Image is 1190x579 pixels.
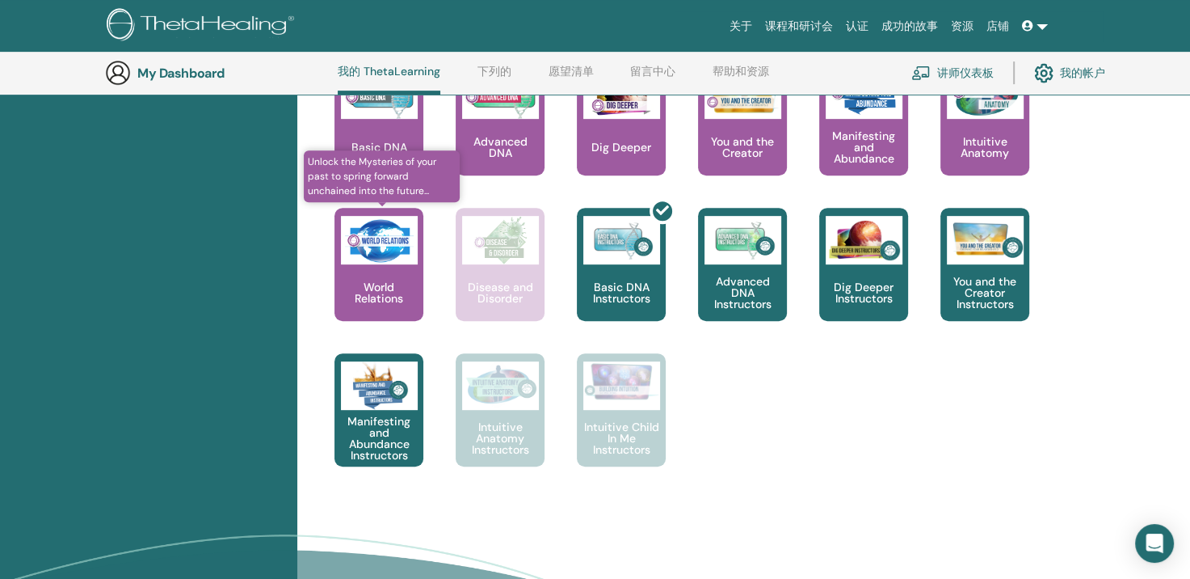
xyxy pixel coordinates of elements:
img: You and the Creator Instructors [947,216,1024,264]
a: 我的 ThetaLearning [338,65,440,95]
img: Basic DNA Instructors [583,216,660,264]
a: 认证 [839,11,875,41]
a: 资源 [944,11,980,41]
p: World Relations [334,281,423,304]
img: Manifesting and Abundance [826,70,902,119]
h3: My Dashboard [137,66,299,81]
p: Intuitive Anatomy Instructors [456,421,545,455]
p: Basic DNA Instructors [577,281,666,304]
span: Unlock the Mysteries of your past to spring forward unchained into the future... [304,150,460,202]
a: Disease and Disorder Disease and Disorder [456,208,545,353]
img: Advanced DNA Instructors [704,216,781,264]
img: World Relations [341,216,418,264]
a: Manifesting and Abundance Instructors Manifesting and Abundance Instructors [334,353,423,499]
img: generic-user-icon.jpg [105,60,131,86]
a: 下列的 [477,65,511,91]
a: You and the Creator You and the Creator [698,62,787,208]
p: Manifesting and Abundance [819,130,908,164]
p: You and the Creator Instructors [940,276,1029,310]
img: cog.svg [1034,59,1053,87]
a: Dig Deeper Instructors Dig Deeper Instructors [819,208,908,353]
p: Intuitive Child In Me Instructors [577,421,666,455]
a: 留言中心 [630,65,675,91]
a: 愿望清单 [549,65,594,91]
a: Intuitive Anatomy Intuitive Anatomy [940,62,1029,208]
a: Intuitive Anatomy Instructors Intuitive Anatomy Instructors [456,353,545,499]
img: logo.png [107,8,300,44]
p: You and the Creator [698,136,787,158]
img: Manifesting and Abundance Instructors [341,361,418,410]
a: Dig Deeper Dig Deeper [577,62,666,208]
img: Disease and Disorder [462,216,539,264]
a: 课程和研讨会 [759,11,839,41]
a: Advanced DNA Advanced DNA [456,62,545,208]
img: Intuitive Child In Me Instructors [583,361,660,401]
a: Basic DNA Basic DNA [334,62,423,208]
p: Dig Deeper [585,142,658,153]
a: 帮助和资源 [713,65,769,91]
p: Intuitive Anatomy [940,136,1029,158]
p: Disease and Disorder [456,281,545,304]
a: 店铺 [980,11,1015,41]
a: Advanced DNA Instructors Advanced DNA Instructors [698,208,787,353]
p: Advanced DNA [456,136,545,158]
img: Advanced DNA [462,70,539,119]
img: chalkboard-teacher.svg [911,66,931,80]
a: 我的帐户 [1034,55,1105,91]
p: Advanced DNA Instructors [698,276,787,310]
p: Manifesting and Abundance Instructors [334,416,423,461]
img: Dig Deeper Instructors [826,216,902,264]
img: Basic DNA [341,70,418,119]
a: Unlock the Mysteries of your past to spring forward unchained into the future... World Relations ... [334,208,423,353]
p: Dig Deeper Instructors [819,281,908,304]
img: Dig Deeper [583,70,660,119]
a: Intuitive Child In Me Instructors Intuitive Child In Me Instructors [577,353,666,499]
a: You and the Creator Instructors You and the Creator Instructors [940,208,1029,353]
a: Manifesting and Abundance Manifesting and Abundance [819,62,908,208]
div: Open Intercom Messenger [1135,524,1174,563]
a: Basic DNA Instructors Basic DNA Instructors [577,208,666,353]
a: 讲师仪表板 [911,55,994,91]
img: Intuitive Anatomy Instructors [462,361,539,410]
img: Intuitive Anatomy [947,70,1024,119]
a: 成功的故事 [875,11,944,41]
a: 关于 [723,11,759,41]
